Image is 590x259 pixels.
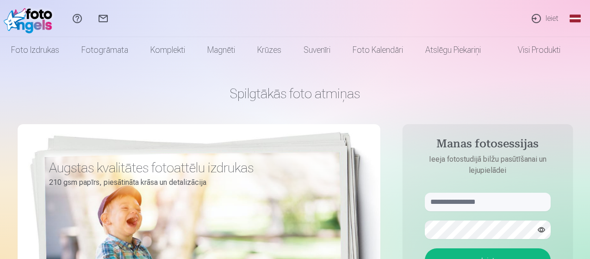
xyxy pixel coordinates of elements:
h4: Manas fotosessijas [416,137,560,154]
h3: Augstas kvalitātes fotoattēlu izdrukas [49,159,330,176]
a: Visi produkti [492,37,571,63]
a: Foto kalendāri [342,37,414,63]
a: Krūzes [246,37,292,63]
a: Komplekti [139,37,196,63]
a: Atslēgu piekariņi [414,37,492,63]
h1: Spilgtākās foto atmiņas [18,85,573,102]
img: /fa1 [4,4,57,33]
p: Ieeja fotostudijā bilžu pasūtīšanai un lejupielādei [416,154,560,176]
a: Magnēti [196,37,246,63]
a: Suvenīri [292,37,342,63]
p: 210 gsm papīrs, piesātināta krāsa un detalizācija [49,176,330,189]
a: Fotogrāmata [70,37,139,63]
